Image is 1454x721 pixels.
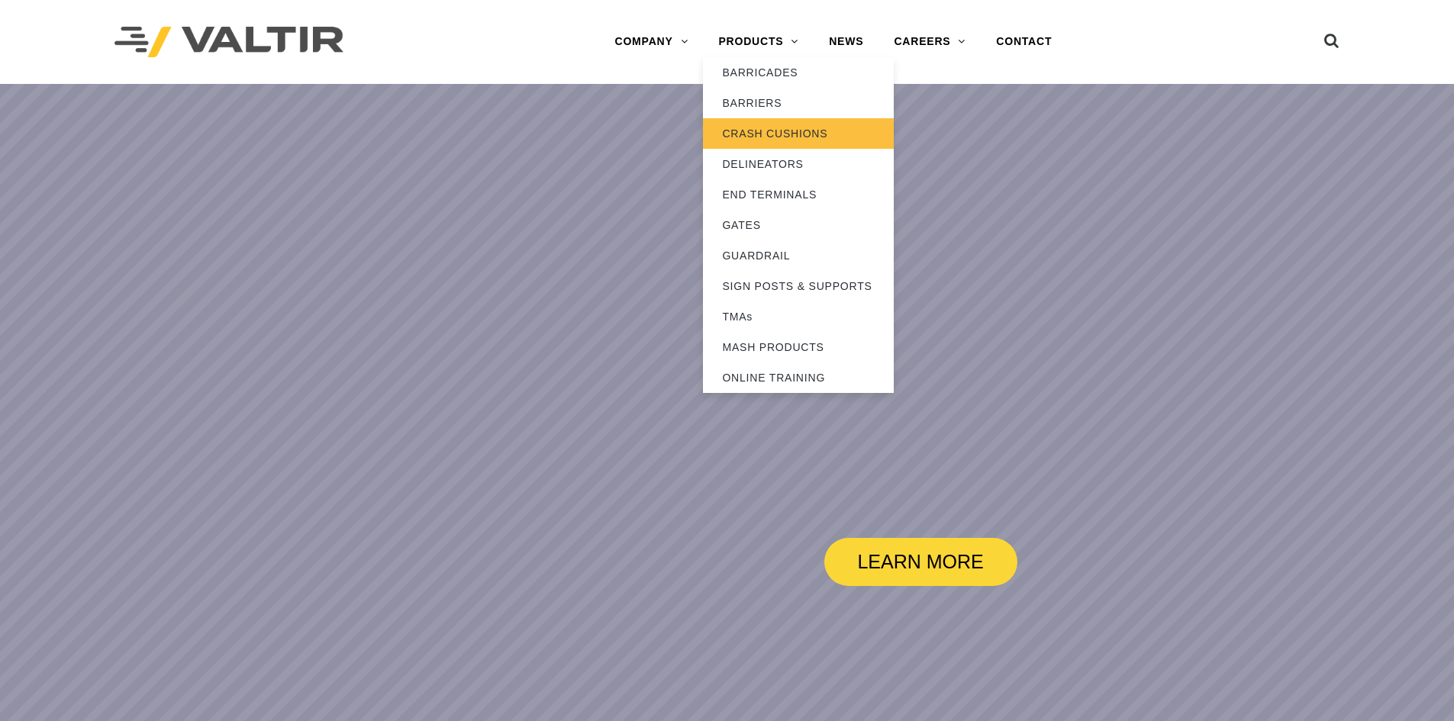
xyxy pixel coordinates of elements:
a: CAREERS [879,27,981,57]
a: GATES [703,210,894,240]
a: ONLINE TRAINING [703,362,894,393]
a: BARRICADES [703,57,894,88]
a: PRODUCTS [703,27,814,57]
a: END TERMINALS [703,179,894,210]
a: COMPANY [599,27,703,57]
a: GUARDRAIL [703,240,894,271]
a: SIGN POSTS & SUPPORTS [703,271,894,301]
a: NEWS [814,27,879,57]
a: DELINEATORS [703,149,894,179]
a: TMAs [703,301,894,332]
img: Valtir [114,27,343,58]
a: BARRIERS [703,88,894,118]
a: CRASH CUSHIONS [703,118,894,149]
a: CONTACT [981,27,1067,57]
a: LEARN MORE [824,538,1017,586]
a: MASH PRODUCTS [703,332,894,362]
